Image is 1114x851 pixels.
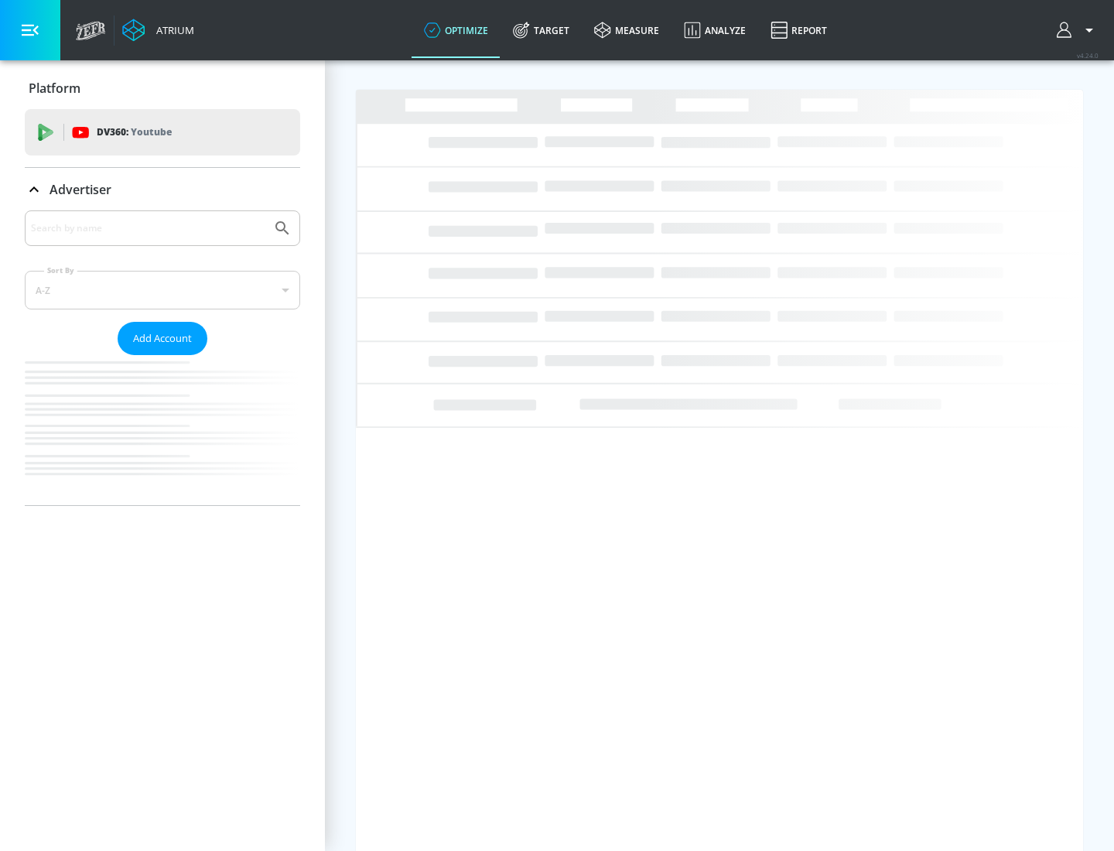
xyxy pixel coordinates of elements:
[122,19,194,42] a: Atrium
[25,210,300,505] div: Advertiser
[31,218,265,238] input: Search by name
[25,168,300,211] div: Advertiser
[25,355,300,505] nav: list of Advertiser
[582,2,671,58] a: measure
[25,271,300,309] div: A-Z
[133,330,192,347] span: Add Account
[118,322,207,355] button: Add Account
[1077,51,1099,60] span: v 4.24.0
[671,2,758,58] a: Analyze
[150,23,194,37] div: Atrium
[25,109,300,156] div: DV360: Youtube
[44,265,77,275] label: Sort By
[501,2,582,58] a: Target
[25,67,300,110] div: Platform
[412,2,501,58] a: optimize
[131,124,172,140] p: Youtube
[97,124,172,141] p: DV360:
[50,181,111,198] p: Advertiser
[758,2,839,58] a: Report
[29,80,80,97] p: Platform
